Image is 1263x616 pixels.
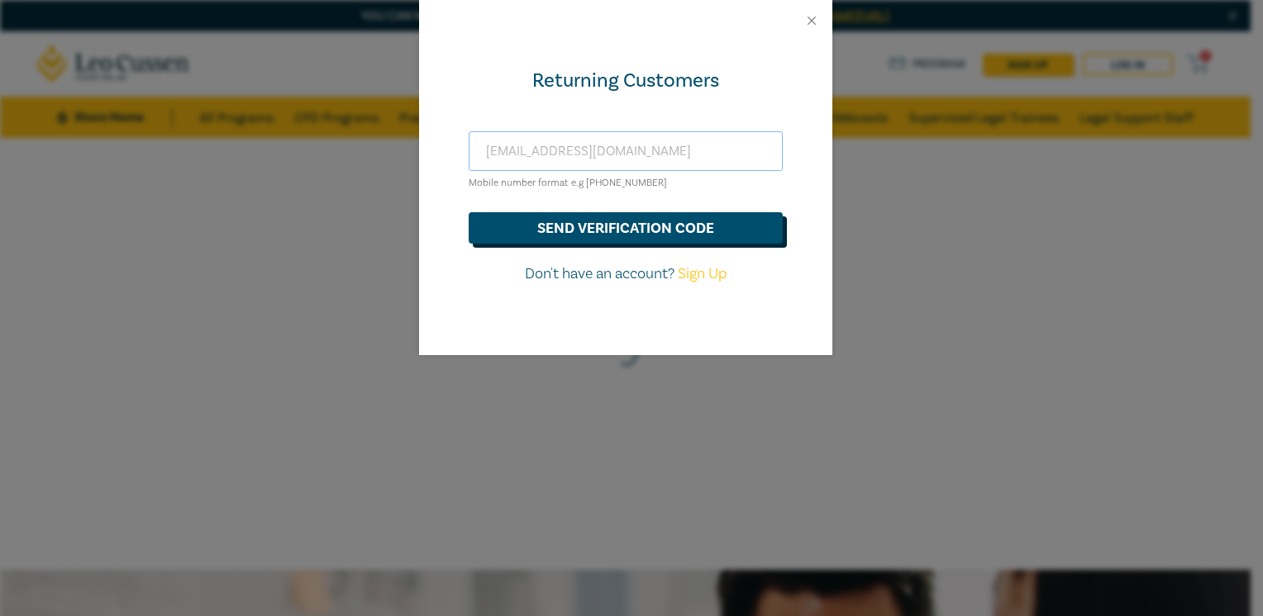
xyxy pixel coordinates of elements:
small: Mobile number format e.g [PHONE_NUMBER] [469,177,667,189]
button: Close [804,13,819,28]
p: Don't have an account? [469,263,783,285]
button: send verification code [469,212,783,244]
a: Sign Up [678,264,727,283]
input: Enter email or Mobile number [469,131,783,171]
div: Returning Customers [469,68,783,94]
